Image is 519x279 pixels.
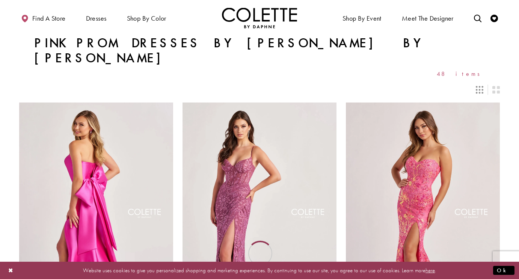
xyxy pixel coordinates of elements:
span: Meet the designer [402,15,454,22]
span: Dresses [86,15,107,22]
span: Shop by color [127,15,166,22]
span: Shop By Event [342,15,382,22]
div: Layout Controls [15,81,504,98]
button: Close Dialog [5,264,17,277]
a: Check Wishlist [489,8,500,28]
a: Toggle search [472,8,483,28]
p: Website uses cookies to give you personalized shopping and marketing experiences. By continuing t... [54,265,465,275]
span: Switch layout to 2 columns [492,86,500,94]
a: Meet the designer [400,8,456,28]
button: Submit Dialog [493,265,514,275]
span: Dresses [84,8,109,28]
span: Shop By Event [341,8,383,28]
a: Find a store [19,8,67,28]
span: Shop by color [125,8,168,28]
span: 48 items [437,71,485,77]
span: Switch layout to 3 columns [476,86,483,94]
img: Colette by Daphne [222,8,297,28]
a: here [425,266,435,274]
a: Visit Home Page [222,8,297,28]
h1: Pink Prom Dresses by [PERSON_NAME] by [PERSON_NAME] [34,36,485,66]
span: Find a store [32,15,66,22]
